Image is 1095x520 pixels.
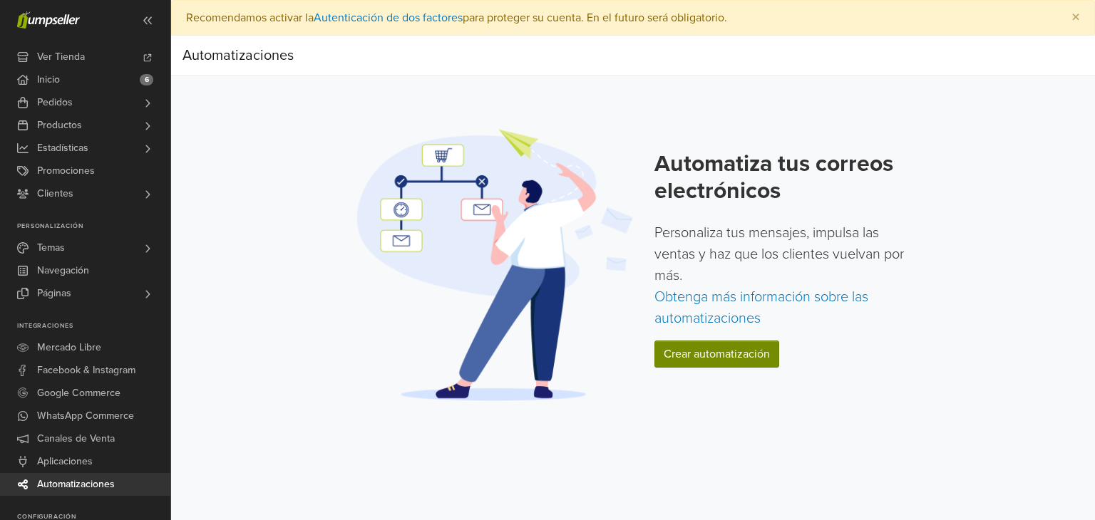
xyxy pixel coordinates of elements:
[654,288,868,327] a: Obtenga más información sobre las automatizaciones
[654,150,915,205] h2: Automatiza tus correos electrónicos
[37,91,73,114] span: Pedidos
[182,41,294,70] div: Automatizaciones
[37,160,95,182] span: Promociones
[37,405,134,427] span: WhatsApp Commerce
[352,128,637,402] img: Automation
[37,336,101,359] span: Mercado Libre
[37,382,120,405] span: Google Commerce
[314,11,463,25] a: Autenticación de dos factores
[37,46,85,68] span: Ver Tienda
[37,137,88,160] span: Estadísticas
[140,74,153,85] span: 6
[37,427,115,450] span: Canales de Venta
[17,222,170,231] p: Personalización
[654,222,915,329] p: Personaliza tus mensajes, impulsa las ventas y haz que los clientes vuelvan por más.
[1057,1,1094,35] button: Close
[37,450,93,473] span: Aplicaciones
[37,182,73,205] span: Clientes
[17,322,170,331] p: Integraciones
[37,114,82,137] span: Productos
[37,236,65,259] span: Temas
[37,68,60,91] span: Inicio
[37,259,89,282] span: Navegación
[37,473,115,496] span: Automatizaciones
[37,359,135,382] span: Facebook & Instagram
[1071,7,1080,28] span: ×
[37,282,71,305] span: Páginas
[654,340,779,368] a: Crear automatización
